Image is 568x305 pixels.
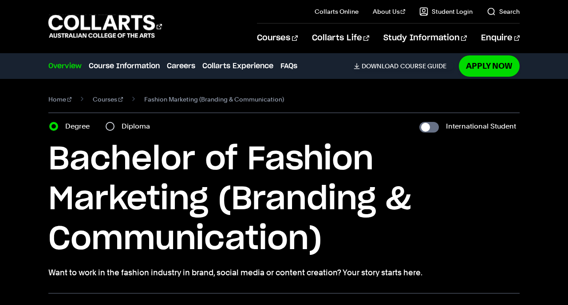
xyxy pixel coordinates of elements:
[202,61,273,71] a: Collarts Experience
[373,7,406,16] a: About Us
[48,266,520,279] p: Want to work in the fashion industry in brand, social media or content creation? Your story start...
[487,7,520,16] a: Search
[89,61,160,71] a: Course Information
[65,120,95,133] label: Degree
[362,62,398,70] span: Download
[446,120,516,133] label: International Student
[315,7,359,16] a: Collarts Online
[93,93,123,106] a: Courses
[48,61,82,71] a: Overview
[481,23,520,53] a: Enquire
[419,7,473,16] a: Student Login
[280,61,297,71] a: FAQs
[312,23,369,53] a: Collarts Life
[354,62,454,70] a: DownloadCourse Guide
[48,140,520,259] h1: Bachelor of Fashion Marketing (Branding & Communication)
[122,120,155,133] label: Diploma
[144,93,284,106] span: Fashion Marketing (Branding & Communication)
[383,23,467,53] a: Study Information
[48,14,162,39] div: Go to homepage
[459,55,520,76] a: Apply Now
[167,61,195,71] a: Careers
[48,93,72,106] a: Home
[257,23,297,53] a: Courses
